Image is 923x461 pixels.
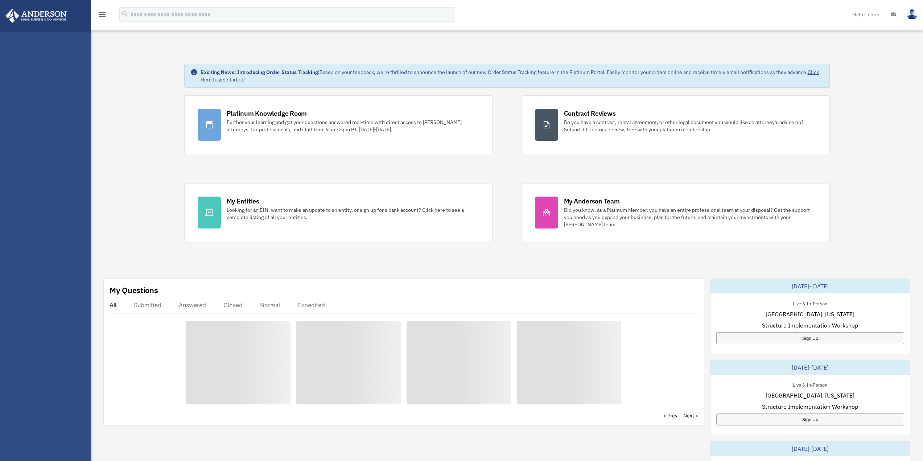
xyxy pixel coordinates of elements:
[98,13,107,19] a: menu
[98,10,107,19] i: menu
[201,69,320,75] strong: Exciting News: Introducing Order Status Tracking!
[787,299,833,307] div: Live & In-Person
[201,69,824,83] div: Based on your feedback, we're thrilled to announce the launch of our new Order Status Tracking fe...
[564,119,816,133] div: Do you have a contract, rental agreement, or other legal document you would like an attorney's ad...
[184,95,493,154] a: Platinum Knowledge Room Further your learning and get your questions answered real-time with dire...
[907,9,918,20] img: User Pic
[787,380,833,388] div: Live & In-Person
[3,9,69,23] img: Anderson Advisors Platinum Portal
[227,197,259,206] div: My Entities
[663,412,677,419] a: < Prev
[201,69,819,83] a: Click Here to get started!
[522,183,830,242] a: My Anderson Team Did you know, as a Platinum Member, you have an entire professional team at your...
[184,183,493,242] a: My Entities Looking for an EIN, want to make an update to an entity, or sign up for a bank accoun...
[134,301,161,309] div: Submitted
[110,285,158,296] div: My Questions
[683,412,698,419] a: Next >
[227,119,479,133] div: Further your learning and get your questions answered real-time with direct access to [PERSON_NAM...
[564,206,816,228] div: Did you know, as a Platinum Member, you have an entire professional team at your disposal? Get th...
[223,301,243,309] div: Closed
[227,109,307,118] div: Platinum Knowledge Room
[179,301,206,309] div: Answered
[121,10,129,18] i: search
[766,391,854,400] span: [GEOGRAPHIC_DATA], [US_STATE]
[110,301,116,309] div: All
[710,279,910,293] div: [DATE]-[DATE]
[564,109,616,118] div: Contract Reviews
[260,301,280,309] div: Normal
[766,310,854,318] span: [GEOGRAPHIC_DATA], [US_STATE]
[762,321,858,330] span: Structure Implementation Workshop
[227,206,479,221] div: Looking for an EIN, want to make an update to an entity, or sign up for a bank account? Click her...
[564,197,620,206] div: My Anderson Team
[762,402,858,411] span: Structure Implementation Workshop
[710,441,910,456] div: [DATE]-[DATE]
[710,360,910,375] div: [DATE]-[DATE]
[522,95,830,154] a: Contract Reviews Do you have a contract, rental agreement, or other legal document you would like...
[716,332,904,344] a: Sign Up
[297,301,325,309] div: Expedited
[716,413,904,425] a: Sign Up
